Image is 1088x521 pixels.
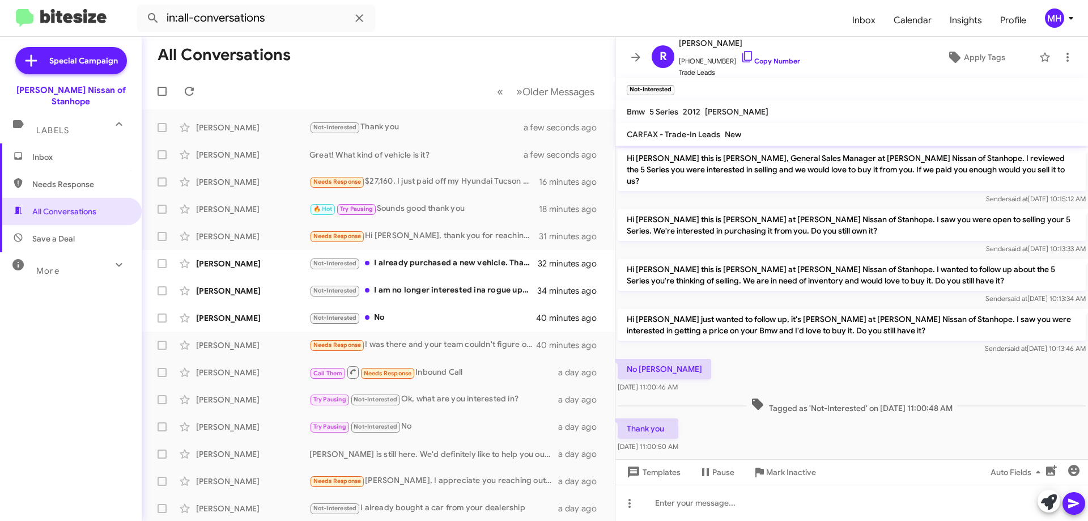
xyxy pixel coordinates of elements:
[627,129,720,139] span: CARFAX - Trade-In Leads
[491,80,601,103] nav: Page navigation example
[309,338,538,351] div: I was there and your team couldn't figure out that I was trying to close the deal that day They g...
[558,367,606,378] div: a day ago
[618,209,1086,241] p: Hi [PERSON_NAME] this is [PERSON_NAME] at [PERSON_NAME] Nissan of Stanhope. I saw you were open t...
[309,202,539,215] div: Sounds good thank you
[1008,194,1028,203] span: said at
[618,309,1086,341] p: Hi [PERSON_NAME] just wanted to follow up, it's [PERSON_NAME] at [PERSON_NAME] Nissan of Stanhope...
[313,232,362,240] span: Needs Response
[618,383,678,391] span: [DATE] 11:00:46 AM
[309,502,558,515] div: I already bought a car from your dealership
[741,57,800,65] a: Copy Number
[615,462,690,482] button: Templates
[539,231,606,242] div: 31 minutes ago
[313,205,333,213] span: 🔥 Hot
[509,80,601,103] button: Next
[712,462,734,482] span: Pause
[1035,9,1076,28] button: MH
[516,84,522,99] span: »
[705,107,768,117] span: [PERSON_NAME]
[313,287,357,294] span: Not-Interested
[1045,9,1064,28] div: MH
[309,175,539,188] div: $27,160. I just paid off my Hyundai Tucson which will hit [DATE] and I will turn it in [DATE] or ...
[1007,344,1027,353] span: said at
[313,314,357,321] span: Not-Interested
[743,462,825,482] button: Mark Inactive
[309,284,538,297] div: I am no longer interested ina rogue upon further review of the vehicle.
[627,107,645,117] span: Bmw
[991,4,1035,37] a: Profile
[196,367,309,378] div: [PERSON_NAME]
[885,4,941,37] a: Calendar
[32,179,129,190] span: Needs Response
[679,50,800,67] span: [PHONE_NUMBER]
[196,285,309,296] div: [PERSON_NAME]
[309,393,558,406] div: Ok, what are you interested in?
[313,396,346,403] span: Try Pausing
[32,206,96,217] span: All Conversations
[538,285,606,296] div: 34 minutes ago
[649,107,678,117] span: 5 Series
[725,129,741,139] span: New
[137,5,375,32] input: Search
[196,448,309,460] div: [PERSON_NAME]
[32,233,75,244] span: Save a Deal
[196,421,309,433] div: [PERSON_NAME]
[981,462,1054,482] button: Auto Fields
[690,462,743,482] button: Pause
[618,359,711,379] p: No [PERSON_NAME]
[364,370,412,377] span: Needs Response
[683,107,700,117] span: 2012
[309,448,558,460] div: [PERSON_NAME] is still here. We'd definitely like to help you out of the Rogue if you're not happ...
[679,67,800,78] span: Trade Leads
[309,475,558,488] div: [PERSON_NAME], I appreciate you reaching out but I didn't ask about a new car but did respond to ...
[313,505,357,512] span: Not-Interested
[196,394,309,405] div: [PERSON_NAME]
[618,442,678,451] span: [DATE] 11:00:50 AM
[313,124,357,131] span: Not-Interested
[196,258,309,269] div: [PERSON_NAME]
[15,47,127,74] a: Special Campaign
[766,462,816,482] span: Mark Inactive
[497,84,503,99] span: «
[313,178,362,185] span: Needs Response
[196,312,309,324] div: [PERSON_NAME]
[991,462,1045,482] span: Auto Fields
[313,477,362,485] span: Needs Response
[196,503,309,514] div: [PERSON_NAME]
[986,194,1086,203] span: Sender [DATE] 10:15:12 AM
[313,260,357,267] span: Not-Interested
[1008,294,1027,303] span: said at
[354,396,397,403] span: Not-Interested
[917,47,1034,67] button: Apply Tags
[964,47,1005,67] span: Apply Tags
[660,48,667,66] span: R
[624,462,681,482] span: Templates
[309,230,539,243] div: Hi [PERSON_NAME], thank you for reaching out. I did work with [PERSON_NAME] already.
[558,476,606,487] div: a day ago
[539,204,606,215] div: 18 minutes ago
[313,341,362,349] span: Needs Response
[158,46,291,64] h1: All Conversations
[196,340,309,351] div: [PERSON_NAME]
[490,80,510,103] button: Previous
[309,257,538,270] div: I already purchased a new vehicle. Thank you.
[49,55,118,66] span: Special Campaign
[627,85,674,95] small: Not-Interested
[558,394,606,405] div: a day ago
[196,476,309,487] div: [PERSON_NAME]
[309,149,538,160] div: Great! What kind of vehicle is it?
[1008,244,1028,253] span: said at
[538,149,606,160] div: a few seconds ago
[843,4,885,37] a: Inbox
[538,258,606,269] div: 32 minutes ago
[309,121,538,134] div: Thank you
[618,148,1086,191] p: Hi [PERSON_NAME] this is [PERSON_NAME], General Sales Manager at [PERSON_NAME] Nissan of Stanhope...
[941,4,991,37] a: Insights
[196,149,309,160] div: [PERSON_NAME]
[985,294,1086,303] span: Sender [DATE] 10:13:34 AM
[36,266,59,276] span: More
[196,231,309,242] div: [PERSON_NAME]
[558,448,606,460] div: a day ago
